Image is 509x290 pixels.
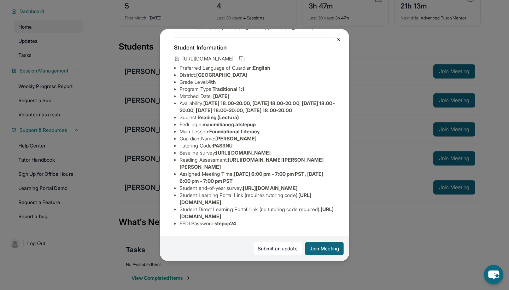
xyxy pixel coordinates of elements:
li: Student Learning Portal Link (requires tutoring code) : [180,192,335,206]
img: Close Icon [336,37,341,42]
li: EEDI Password : [180,220,335,227]
button: chat-button [484,265,503,284]
li: Preferred Language of Guardian: [180,64,335,71]
a: Submit an update [253,242,302,255]
span: [PERSON_NAME] [215,135,257,141]
span: [URL][DOMAIN_NAME] [216,150,271,156]
span: [URL][DOMAIN_NAME] [243,185,298,191]
span: [DATE] [213,93,229,99]
li: Baseline survey : [180,149,335,156]
span: [GEOGRAPHIC_DATA] [196,72,247,78]
span: Traditional 1:1 [212,86,244,92]
li: Student end-of-year survey : [180,185,335,192]
li: Availability: [180,100,335,114]
span: [DATE] 6:00 pm - 7:00 pm PST, [DATE] 6:00 pm - 7:00 pm PST [180,171,323,184]
li: Eedi login : [180,121,335,128]
h4: Student Information [174,43,335,52]
span: 4th [208,79,216,85]
li: Reading Assessment : [180,156,335,170]
li: District: [180,71,335,79]
span: Reading (Lectura) [198,114,239,120]
span: [DATE] 18:00-20:00, [DATE] 18:00-20:00, [DATE] 18:00-20:00, [DATE] 18:00-20:00, [DATE] 18:00-20:00 [180,100,335,113]
li: Main Lesson : [180,128,335,135]
span: maximilianog.atstepup [203,121,256,127]
li: Student Direct Learning Portal Link (no tutoring code required) : [180,206,335,220]
span: [URL][DOMAIN_NAME][PERSON_NAME][PERSON_NAME] [180,157,324,170]
button: Join Meeting [305,242,344,255]
span: [URL][DOMAIN_NAME] [182,55,233,62]
button: Copy link [238,54,246,63]
li: Guardian Name : [180,135,335,142]
li: Grade Level: [180,79,335,86]
li: Tutoring Code : [180,142,335,149]
li: Matched Date: [180,93,335,100]
span: Foundational Literacy [209,128,260,134]
li: Program Type: [180,86,335,93]
li: Assigned Meeting Time : [180,170,335,185]
span: English [253,65,270,71]
span: PAS3NU [213,143,233,149]
span: stepup24 [215,220,236,226]
li: Subject : [180,114,335,121]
